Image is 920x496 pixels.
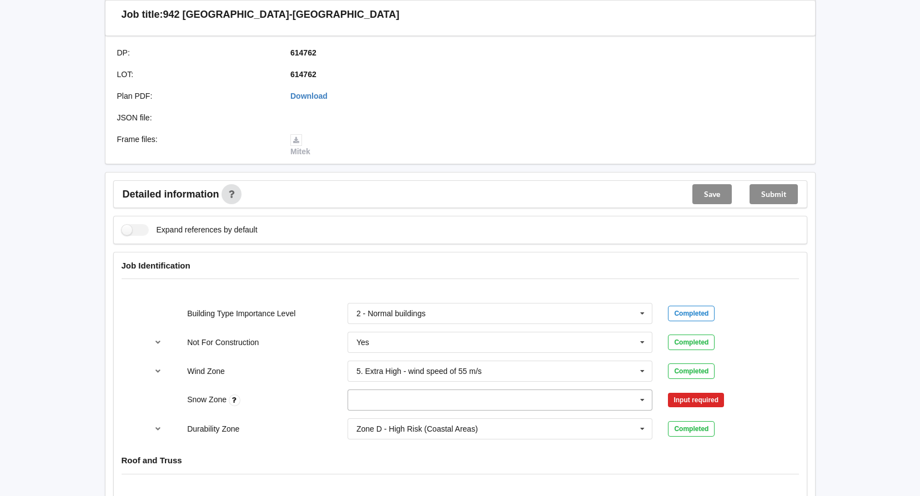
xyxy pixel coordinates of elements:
[356,425,478,433] div: Zone D - High Risk (Coastal Areas)
[668,335,715,350] div: Completed
[668,393,724,407] div: Input required
[668,306,715,321] div: Completed
[163,8,400,21] h3: 942 [GEOGRAPHIC_DATA]-[GEOGRAPHIC_DATA]
[356,310,426,317] div: 2 - Normal buildings
[147,361,169,381] button: reference-toggle
[123,189,219,199] span: Detailed information
[122,224,258,236] label: Expand references by default
[187,338,259,347] label: Not For Construction
[290,48,316,57] b: 614762
[147,332,169,352] button: reference-toggle
[122,8,163,21] h3: Job title:
[147,419,169,439] button: reference-toggle
[109,90,283,102] div: Plan PDF :
[187,424,239,433] label: Durability Zone
[109,112,283,123] div: JSON file :
[668,421,715,437] div: Completed
[109,47,283,58] div: DP :
[668,363,715,379] div: Completed
[187,395,229,404] label: Snow Zone
[356,338,369,346] div: Yes
[356,367,482,375] div: 5. Extra High - wind speed of 55 m/s
[109,134,283,157] div: Frame files :
[290,135,310,156] a: Mitek
[122,260,799,271] h4: Job Identification
[187,309,295,318] label: Building Type Importance Level
[290,92,328,100] a: Download
[109,69,283,80] div: LOT :
[122,455,799,465] h4: Roof and Truss
[290,70,316,79] b: 614762
[187,367,225,376] label: Wind Zone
